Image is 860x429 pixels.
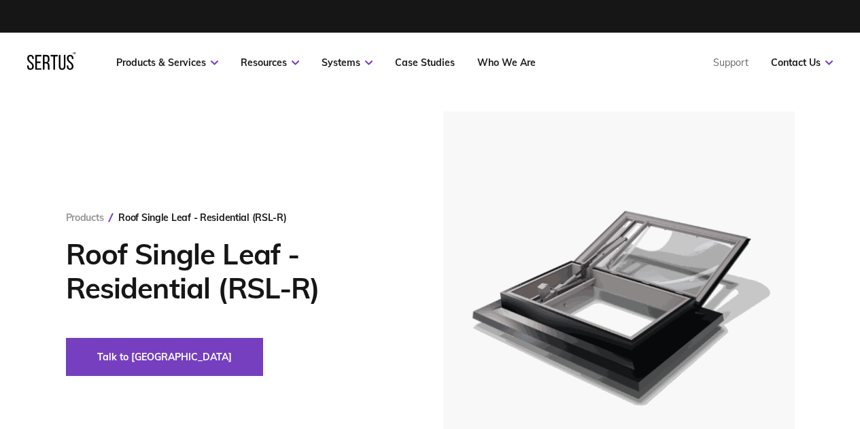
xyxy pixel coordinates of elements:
[477,56,536,69] a: Who We Are
[771,56,833,69] a: Contact Us
[395,56,455,69] a: Case Studies
[116,56,218,69] a: Products & Services
[66,211,104,224] a: Products
[713,56,749,69] a: Support
[66,338,263,376] button: Talk to [GEOGRAPHIC_DATA]
[241,56,299,69] a: Resources
[66,237,402,305] h1: Roof Single Leaf - Residential (RSL-R)
[322,56,373,69] a: Systems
